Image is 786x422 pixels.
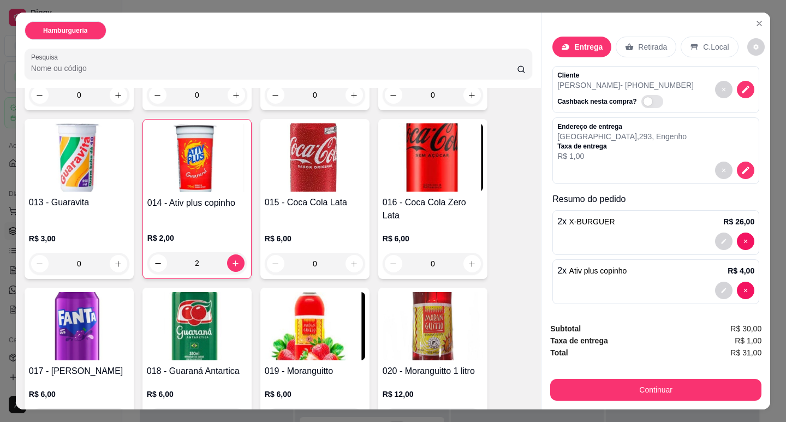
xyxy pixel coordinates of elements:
[641,95,668,108] label: Automatic updates
[147,233,247,243] p: R$ 2,00
[552,193,759,206] p: Resumo do pedido
[715,162,733,179] button: decrease-product-quantity
[715,233,733,250] button: decrease-product-quantity
[267,255,284,272] button: decrease-product-quantity
[723,216,754,227] p: R$ 26,00
[737,282,754,299] button: decrease-product-quantity
[550,348,568,357] strong: Total
[31,86,49,104] button: decrease-product-quantity
[43,26,87,35] p: Hamburgueria
[110,86,127,104] button: increase-product-quantity
[385,255,402,272] button: decrease-product-quantity
[557,80,694,91] p: [PERSON_NAME] - [PHONE_NUMBER]
[265,389,365,400] p: R$ 6,00
[735,335,761,347] span: R$ 1,00
[737,162,754,179] button: decrease-product-quantity
[29,365,129,378] h4: 017 - [PERSON_NAME]
[228,86,245,104] button: increase-product-quantity
[383,292,483,360] img: product-image
[346,255,363,272] button: increase-product-quantity
[463,255,481,272] button: increase-product-quantity
[715,81,733,98] button: decrease-product-quantity
[728,265,754,276] p: R$ 4,00
[557,131,687,142] p: [GEOGRAPHIC_DATA] , 293 , Engenho
[557,151,687,162] p: R$ 1,00
[730,347,761,359] span: R$ 31,00
[147,124,247,192] img: product-image
[574,41,603,52] p: Entrega
[730,323,761,335] span: R$ 30,00
[383,389,483,400] p: R$ 12,00
[265,292,365,360] img: product-image
[265,233,365,244] p: R$ 6,00
[147,389,247,400] p: R$ 6,00
[550,379,761,401] button: Continuar
[147,365,247,378] h4: 018 - Guaraná Antartica
[737,81,754,98] button: decrease-product-quantity
[29,292,129,360] img: product-image
[147,292,247,360] img: product-image
[31,255,49,272] button: decrease-product-quantity
[463,86,481,104] button: increase-product-quantity
[265,123,365,192] img: product-image
[110,255,127,272] button: increase-product-quantity
[383,365,483,378] h4: 020 - Moranguitto 1 litro
[557,264,627,277] p: 2 x
[265,196,365,209] h4: 015 - Coca Cola Lata
[383,123,483,192] img: product-image
[267,86,284,104] button: decrease-product-quantity
[149,86,166,104] button: decrease-product-quantity
[383,233,483,244] p: R$ 6,00
[737,233,754,250] button: decrease-product-quantity
[557,71,694,80] p: Cliente
[550,336,608,345] strong: Taxa de entrega
[29,123,129,192] img: product-image
[265,365,365,378] h4: 019 - Moranguitto
[557,215,615,228] p: 2 x
[550,324,581,333] strong: Subtotal
[346,86,363,104] button: increase-product-quantity
[703,41,729,52] p: C.Local
[31,52,62,62] label: Pesquisa
[715,282,733,299] button: decrease-product-quantity
[557,142,687,151] p: Taxa de entrega
[638,41,667,52] p: Retirada
[147,197,247,210] h4: 014 - Ativ plus copinho
[569,217,615,226] span: X-BURGUER
[31,63,517,74] input: Pesquisa
[29,196,129,209] h4: 013 - Guaravita
[385,86,402,104] button: decrease-product-quantity
[383,196,483,222] h4: 016 - Coca Cola Zero Lata
[29,233,129,244] p: R$ 3,00
[227,254,245,272] button: increase-product-quantity
[557,122,687,131] p: Endereço de entrega
[569,266,627,275] span: Ativ plus copinho
[29,389,129,400] p: R$ 6,00
[150,254,167,272] button: decrease-product-quantity
[751,15,768,32] button: Close
[557,97,636,106] p: Cashback nesta compra?
[747,38,765,56] button: decrease-product-quantity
